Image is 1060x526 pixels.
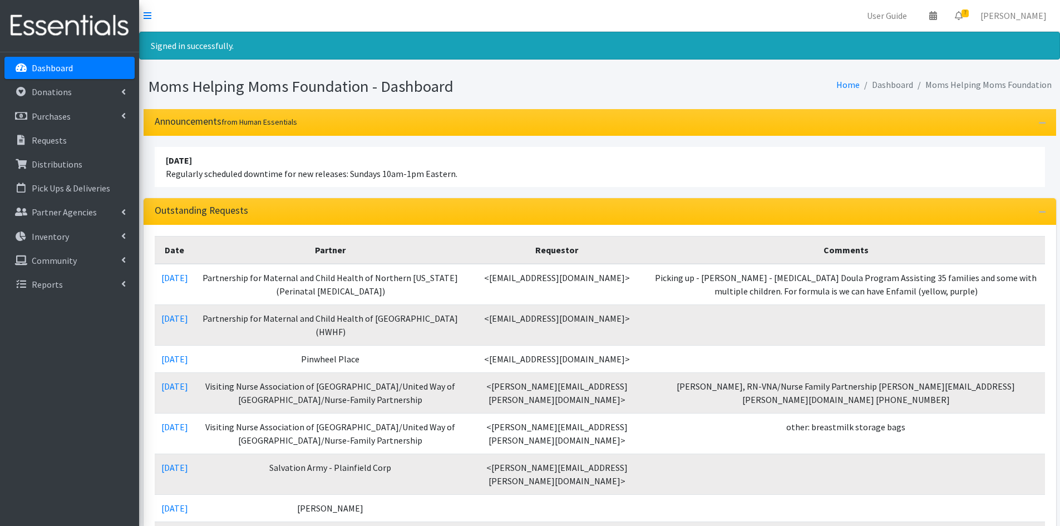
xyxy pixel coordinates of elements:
[32,135,67,146] p: Requests
[4,7,135,45] img: HumanEssentials
[4,201,135,223] a: Partner Agencies
[195,494,467,522] td: [PERSON_NAME]
[647,413,1045,454] td: other: breastmilk storage bags
[466,372,647,413] td: <[PERSON_NAME][EMAIL_ADDRESS][PERSON_NAME][DOMAIN_NAME]>
[195,454,467,494] td: Salvation Army - Plainfield Corp
[466,236,647,264] th: Requestor
[466,264,647,305] td: <[EMAIL_ADDRESS][DOMAIN_NAME]>
[4,177,135,199] a: Pick Ups & Deliveries
[4,273,135,296] a: Reports
[32,62,73,73] p: Dashboard
[32,231,69,242] p: Inventory
[4,249,135,272] a: Community
[32,183,110,194] p: Pick Ups & Deliveries
[195,264,467,305] td: Partnership for Maternal and Child Health of Northern [US_STATE] (Perinatal [MEDICAL_DATA])
[139,32,1060,60] div: Signed in successfully.
[946,4,972,27] a: 7
[161,313,188,324] a: [DATE]
[466,345,647,372] td: <[EMAIL_ADDRESS][DOMAIN_NAME]>
[155,116,297,127] h3: Announcements
[32,86,72,97] p: Donations
[466,454,647,494] td: <[PERSON_NAME][EMAIL_ADDRESS][PERSON_NAME][DOMAIN_NAME]>
[221,117,297,127] small: from Human Essentials
[647,372,1045,413] td: [PERSON_NAME], RN-VNA/Nurse Family Partnership [PERSON_NAME][EMAIL_ADDRESS][PERSON_NAME][DOMAIN_N...
[647,236,1045,264] th: Comments
[195,372,467,413] td: Visiting Nurse Association of [GEOGRAPHIC_DATA]/United Way of [GEOGRAPHIC_DATA]/Nurse-Family Part...
[466,304,647,345] td: <[EMAIL_ADDRESS][DOMAIN_NAME]>
[4,153,135,175] a: Distributions
[161,272,188,283] a: [DATE]
[161,503,188,514] a: [DATE]
[466,413,647,454] td: <[PERSON_NAME][EMAIL_ADDRESS][PERSON_NAME][DOMAIN_NAME]>
[161,353,188,365] a: [DATE]
[4,57,135,79] a: Dashboard
[155,236,195,264] th: Date
[647,264,1045,305] td: Picking up - [PERSON_NAME] - [MEDICAL_DATA] Doula Program Assisting 35 families and some with mul...
[195,236,467,264] th: Partner
[4,129,135,151] a: Requests
[155,147,1045,187] li: Regularly scheduled downtime for new releases: Sundays 10am-1pm Eastern.
[32,159,82,170] p: Distributions
[836,79,860,90] a: Home
[4,225,135,248] a: Inventory
[148,77,596,96] h1: Moms Helping Moms Foundation - Dashboard
[161,421,188,432] a: [DATE]
[195,345,467,372] td: Pinwheel Place
[972,4,1056,27] a: [PERSON_NAME]
[4,105,135,127] a: Purchases
[4,81,135,103] a: Donations
[161,381,188,392] a: [DATE]
[32,255,77,266] p: Community
[195,413,467,454] td: Visiting Nurse Association of [GEOGRAPHIC_DATA]/United Way of [GEOGRAPHIC_DATA]/Nurse-Family Part...
[161,462,188,473] a: [DATE]
[860,77,913,93] li: Dashboard
[166,155,192,166] strong: [DATE]
[195,304,467,345] td: Partnership for Maternal and Child Health of [GEOGRAPHIC_DATA] (HWHF)
[962,9,969,17] span: 7
[858,4,916,27] a: User Guide
[32,207,97,218] p: Partner Agencies
[155,205,248,217] h3: Outstanding Requests
[32,279,63,290] p: Reports
[913,77,1052,93] li: Moms Helping Moms Foundation
[32,111,71,122] p: Purchases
